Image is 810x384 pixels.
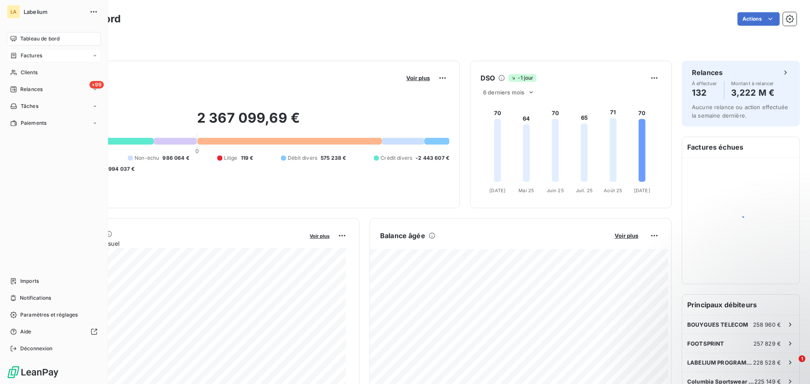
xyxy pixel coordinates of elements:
[321,154,346,162] span: 575 238 €
[21,52,42,59] span: Factures
[731,81,775,86] span: Montant à relancer
[406,75,430,81] span: Voir plus
[48,110,449,135] h2: 2 367 099,69 €
[21,69,38,76] span: Clients
[195,148,199,154] span: 0
[687,359,753,366] span: LABELIUM PROGRAMMATIC
[483,89,524,96] span: 6 derniers mois
[20,345,53,352] span: Déconnexion
[288,154,317,162] span: Débit divers
[7,325,101,338] a: Aide
[508,74,536,82] span: -1 jour
[781,355,802,376] iframe: Intercom live chat
[162,154,189,162] span: 986 064 €
[604,188,622,193] tspan: Août 25
[381,154,412,162] span: Crédit divers
[20,277,39,285] span: Imports
[489,188,505,193] tspan: [DATE]
[241,154,254,162] span: 119 €
[20,294,51,302] span: Notifications
[21,119,46,127] span: Paiements
[518,188,534,193] tspan: Mai 25
[7,5,20,19] div: LA
[576,188,593,193] tspan: Juil. 25
[737,12,780,26] button: Actions
[547,188,564,193] tspan: Juin 25
[135,154,159,162] span: Non-échu
[731,86,775,99] h4: 3,222 M €
[416,154,449,162] span: -2 443 607 €
[7,365,59,379] img: Logo LeanPay
[48,239,304,248] span: Chiffre d'affaires mensuel
[692,86,717,99] h4: 132
[106,165,135,173] span: -994 037 €
[682,137,799,157] h6: Factures échues
[682,295,799,315] h6: Principaux débiteurs
[307,232,332,239] button: Voir plus
[21,102,38,110] span: Tâches
[615,232,638,239] span: Voir plus
[799,355,805,362] span: 1
[641,302,810,361] iframe: Intercom notifications message
[692,104,788,119] span: Aucune relance ou action effectuée la semaine dernière.
[310,233,329,239] span: Voir plus
[612,232,641,239] button: Voir plus
[224,154,238,162] span: Litige
[20,311,78,319] span: Paramètres et réglages
[380,231,425,241] h6: Balance âgée
[24,8,84,15] span: Labelium
[20,86,43,93] span: Relances
[692,81,717,86] span: À effectuer
[634,188,650,193] tspan: [DATE]
[753,359,781,366] span: 228 528 €
[692,67,723,78] h6: Relances
[89,81,104,89] span: +99
[20,328,32,336] span: Aide
[481,73,495,83] h6: DSO
[20,35,59,43] span: Tableau de bord
[404,74,432,82] button: Voir plus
